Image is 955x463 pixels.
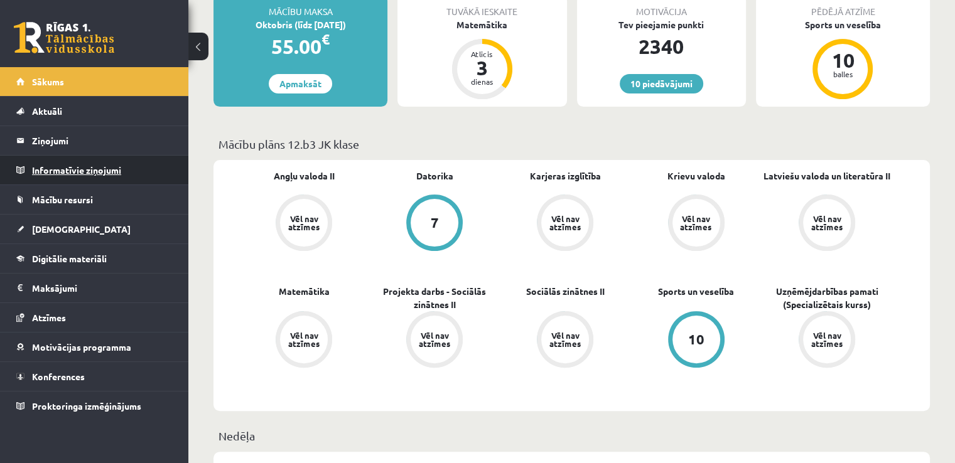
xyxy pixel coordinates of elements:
div: Matemātika [397,18,566,31]
span: Sākums [32,76,64,87]
a: Projekta darbs - Sociālās zinātnes II [369,285,500,311]
span: Aktuāli [32,105,62,117]
div: 10 [688,333,704,346]
div: Vēl nav atzīmes [548,331,583,348]
a: Vēl nav atzīmes [500,311,630,370]
div: Vēl nav atzīmes [679,215,714,231]
a: Ziņojumi [16,126,173,155]
legend: Ziņojumi [32,126,173,155]
a: Karjeras izglītība [530,169,601,183]
a: [DEMOGRAPHIC_DATA] [16,215,173,243]
a: Vēl nav atzīmes [500,194,630,253]
a: Angļu valoda II [274,169,335,183]
a: Rīgas 1. Tālmācības vidusskola [14,22,114,53]
span: Proktoringa izmēģinājums [32,400,141,412]
a: Sports un veselība [658,285,734,298]
a: 7 [369,194,500,253]
a: Digitālie materiāli [16,244,173,273]
a: Uzņēmējdarbības pamati (Specializētais kurss) [762,285,892,311]
div: Vēl nav atzīmes [286,331,321,348]
a: Sākums [16,67,173,96]
legend: Maksājumi [32,274,173,302]
div: Vēl nav atzīmes [809,215,844,231]
div: Oktobris (līdz [DATE]) [213,18,387,31]
a: Mācību resursi [16,185,173,214]
a: Konferences [16,362,173,391]
a: Vēl nav atzīmes [631,194,762,253]
a: Informatīvie ziņojumi [16,156,173,184]
div: 10 [824,50,861,70]
p: Nedēļa [219,427,925,444]
a: Krievu valoda [667,169,725,183]
a: Datorika [416,169,453,183]
a: Proktoringa izmēģinājums [16,391,173,420]
span: [DEMOGRAPHIC_DATA] [32,223,131,235]
a: Vēl nav atzīmes [239,194,369,253]
span: Konferences [32,371,85,382]
span: Mācību resursi [32,194,93,205]
div: dienas [463,78,501,85]
a: Maksājumi [16,274,173,302]
a: Atzīmes [16,303,173,332]
span: Motivācijas programma [32,341,131,353]
a: Matemātika [279,285,330,298]
div: 55.00 [213,31,387,61]
div: balles [824,70,861,78]
a: Sociālās zinātnes II [526,285,605,298]
div: 7 [431,216,439,230]
div: Sports un veselība [756,18,930,31]
a: Latviešu valoda un literatūra II [763,169,890,183]
a: 10 piedāvājumi [620,74,703,93]
div: Atlicis [463,50,501,58]
div: Vēl nav atzīmes [548,215,583,231]
div: Vēl nav atzīmes [417,331,452,348]
a: Vēl nav atzīmes [762,194,892,253]
a: Aktuāli [16,97,173,125]
div: 3 [463,58,501,78]
a: Sports un veselība 10 balles [756,18,930,101]
div: 2340 [577,31,746,61]
div: Vēl nav atzīmes [286,215,321,231]
a: Apmaksāt [269,74,332,93]
a: 10 [631,311,762,370]
span: € [321,30,330,48]
a: Motivācijas programma [16,333,173,361]
legend: Informatīvie ziņojumi [32,156,173,184]
a: Matemātika Atlicis 3 dienas [397,18,566,101]
a: Vēl nav atzīmes [239,311,369,370]
div: Tev pieejamie punkti [577,18,746,31]
p: Mācību plāns 12.b3 JK klase [219,136,925,152]
a: Vēl nav atzīmes [369,311,500,370]
span: Atzīmes [32,312,66,323]
a: Vēl nav atzīmes [762,311,892,370]
span: Digitālie materiāli [32,253,107,264]
div: Vēl nav atzīmes [809,331,844,348]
